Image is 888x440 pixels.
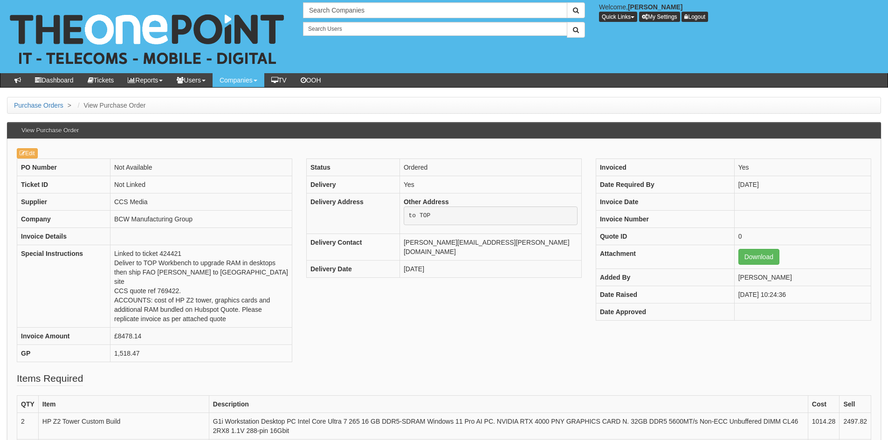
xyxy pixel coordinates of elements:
[38,413,209,440] td: HP Z2 Tower Custom Build
[303,2,567,18] input: Search Companies
[306,234,399,260] th: Delivery Contact
[110,345,292,362] td: 1,518.47
[110,211,292,228] td: BCW Manufacturing Group
[639,12,680,22] a: My Settings
[17,123,83,138] h3: View Purchase Order
[17,228,110,245] th: Invoice Details
[65,102,74,109] span: >
[628,3,682,11] b: [PERSON_NAME]
[17,176,110,193] th: Ticket ID
[596,269,734,286] th: Added By
[303,22,567,36] input: Search Users
[596,211,734,228] th: Invoice Number
[110,245,292,328] td: Linked to ticket 424421 Deliver to TOP Workbench to upgrade RAM in desktops then ship FAO [PERSON...
[76,101,146,110] li: View Purchase Order
[81,73,121,87] a: Tickets
[596,176,734,193] th: Date Required By
[596,159,734,176] th: Invoiced
[121,73,170,87] a: Reports
[213,73,264,87] a: Companies
[17,371,83,386] legend: Items Required
[17,328,110,345] th: Invoice Amount
[592,2,888,22] div: Welcome,
[17,413,39,440] td: 2
[306,159,399,176] th: Status
[209,413,808,440] td: G1i Workstation Desktop PC Intel Core Ultra 7 265 16 GB DDR5-SDRAM Windows 11 Pro AI PC. NVIDIA R...
[17,159,110,176] th: PO Number
[399,234,581,260] td: [PERSON_NAME][EMAIL_ADDRESS][PERSON_NAME][DOMAIN_NAME]
[596,228,734,245] th: Quote ID
[110,176,292,193] td: Not Linked
[306,193,399,234] th: Delivery Address
[734,159,871,176] td: Yes
[17,345,110,362] th: GP
[599,12,637,22] button: Quick Links
[681,12,708,22] a: Logout
[14,102,63,109] a: Purchase Orders
[294,73,328,87] a: OOH
[399,260,581,277] td: [DATE]
[110,328,292,345] td: £8478.14
[840,413,871,440] td: 2497.82
[840,396,871,413] th: Sell
[808,396,840,413] th: Cost
[734,286,871,303] td: [DATE] 10:24:36
[596,193,734,211] th: Invoice Date
[306,260,399,277] th: Delivery Date
[399,176,581,193] td: Yes
[170,73,213,87] a: Users
[28,73,81,87] a: Dashboard
[110,193,292,211] td: CCS Media
[17,148,38,158] a: Edit
[306,176,399,193] th: Delivery
[17,396,39,413] th: QTY
[17,245,110,328] th: Special Instructions
[404,198,449,206] b: Other Address
[596,286,734,303] th: Date Raised
[734,269,871,286] td: [PERSON_NAME]
[399,159,581,176] td: Ordered
[38,396,209,413] th: Item
[209,396,808,413] th: Description
[17,211,110,228] th: Company
[110,159,292,176] td: Not Available
[17,193,110,211] th: Supplier
[596,245,734,269] th: Attachment
[738,249,779,265] a: Download
[404,206,578,225] pre: to TOP
[734,176,871,193] td: [DATE]
[596,303,734,321] th: Date Approved
[808,413,840,440] td: 1014.28
[734,228,871,245] td: 0
[264,73,294,87] a: TV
